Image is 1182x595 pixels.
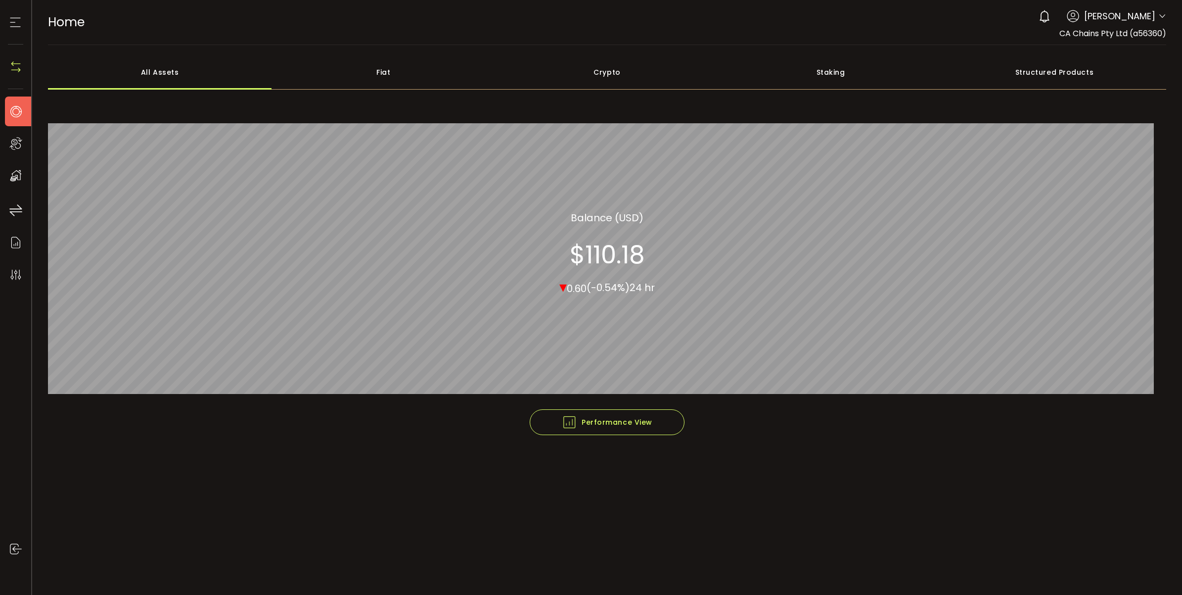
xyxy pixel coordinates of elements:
span: CA Chains Pty Ltd (a56360) [1059,28,1166,39]
div: Staking [719,55,943,90]
span: Home [48,13,85,31]
span: Performance View [562,415,652,430]
div: Fiat [272,55,495,90]
button: Performance View [530,409,685,435]
section: $110.18 [570,240,645,269]
section: Balance (USD) [571,210,643,225]
div: 聊天小组件 [1063,488,1182,595]
iframe: Chat Widget [1063,488,1182,595]
span: 24 hr [630,281,655,295]
div: Crypto [495,55,719,90]
span: ▾ [559,276,567,297]
div: All Assets [48,55,272,90]
div: Structured Products [943,55,1166,90]
img: N4P5cjLOiQAAAABJRU5ErkJggg== [8,59,23,74]
span: (-0.54%) [587,281,630,295]
span: [PERSON_NAME] [1084,9,1155,23]
span: 0.60 [567,281,587,295]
